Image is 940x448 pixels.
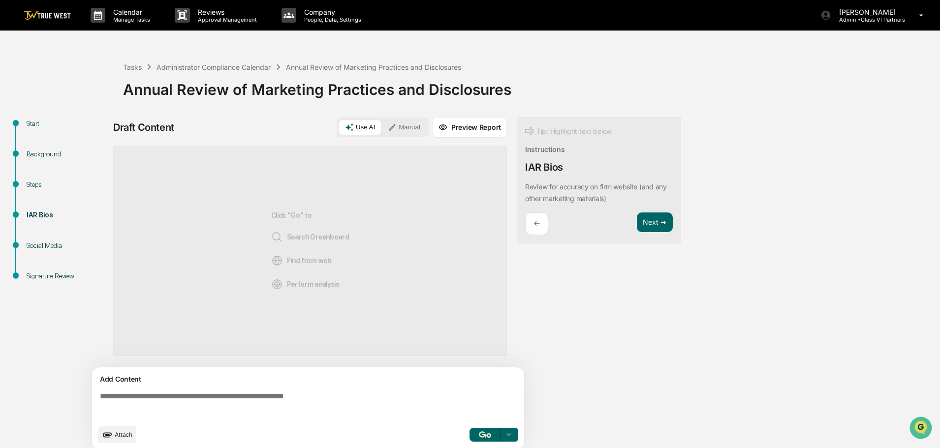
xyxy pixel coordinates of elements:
div: Start new chat [33,75,161,85]
p: Calendar [105,8,155,16]
button: Preview Report [433,117,507,138]
p: People, Data, Settings [296,16,366,23]
div: Annual Review of Marketing Practices and Disclosures [123,73,935,98]
p: Approval Management [190,16,262,23]
p: ← [533,219,540,228]
div: Steps [27,179,107,190]
div: We're available if you need us! [33,85,125,93]
div: 🗄️ [71,125,79,133]
span: Perform analysis [271,278,340,290]
span: Pylon [98,167,119,174]
span: Search Greenboard [271,231,349,243]
button: Go [470,428,501,442]
div: Administrator Compliance Calendar [157,63,271,71]
div: Click "Go" to [271,162,349,340]
div: Add Content [98,373,518,385]
img: Analysis [271,278,283,290]
span: Attach [115,431,132,438]
span: Find from web [271,255,332,267]
p: Company [296,8,366,16]
button: upload document [98,426,136,443]
div: Instructions [525,145,565,153]
button: Next ➔ [637,212,673,233]
span: Preclearance [20,124,63,134]
p: How can we help? [10,21,179,36]
img: logo [24,11,71,20]
img: Go [479,431,491,438]
span: Data Lookup [20,143,62,152]
div: 🔎 [10,144,18,151]
span: Attestations [81,124,122,134]
div: Social Media [27,240,107,251]
div: Draft Content [113,121,174,133]
div: Start [27,119,107,129]
div: Background [27,149,107,159]
img: Search [271,231,283,243]
a: 🔎Data Lookup [6,139,66,156]
div: Annual Review of Marketing Practices and Disclosures [286,63,461,71]
img: Web [271,255,283,267]
p: [PERSON_NAME] [831,8,905,16]
div: IAR Bios [27,210,107,220]
div: Tip: Highlight text below [525,125,612,137]
button: Manual [382,120,426,135]
p: Manage Tasks [105,16,155,23]
a: 🗄️Attestations [67,120,126,138]
button: Start new chat [167,78,179,90]
div: IAR Bios [525,161,563,173]
input: Clear [26,45,162,55]
a: Powered byPylon [69,166,119,174]
button: Use AI [339,120,381,135]
div: Signature Review [27,271,107,281]
p: Admin • Class VI Partners [831,16,905,23]
iframe: Open customer support [909,416,935,442]
p: Review for accuracy on firm website (and any other marketing materials) [525,182,667,203]
div: Tasks [123,63,142,71]
div: 🖐️ [10,125,18,133]
p: Reviews [190,8,262,16]
a: 🖐️Preclearance [6,120,67,138]
img: 1746055101610-c473b297-6a78-478c-a979-82029cc54cd1 [10,75,28,93]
